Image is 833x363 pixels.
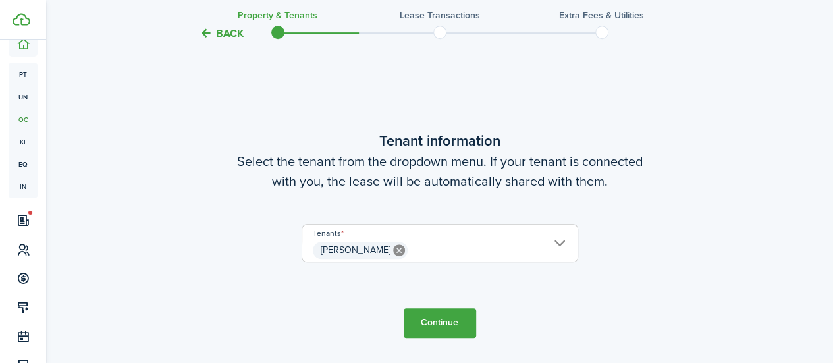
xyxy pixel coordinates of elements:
[9,130,38,153] a: kl
[559,9,644,22] h3: Extra fees & Utilities
[9,153,38,175] a: eq
[404,308,476,338] button: Continue
[9,108,38,130] a: oc
[163,130,716,152] wizard-step-header-title: Tenant information
[9,86,38,108] a: un
[321,243,390,257] span: [PERSON_NAME]
[200,26,244,40] button: Back
[163,152,716,191] wizard-step-header-description: Select the tenant from the dropdown menu. If your tenant is connected with you, the lease will be...
[9,175,38,198] a: in
[238,9,317,22] h3: Property & Tenants
[400,9,480,22] h3: Lease Transactions
[13,13,30,26] img: TenantCloud
[9,63,38,86] a: pt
